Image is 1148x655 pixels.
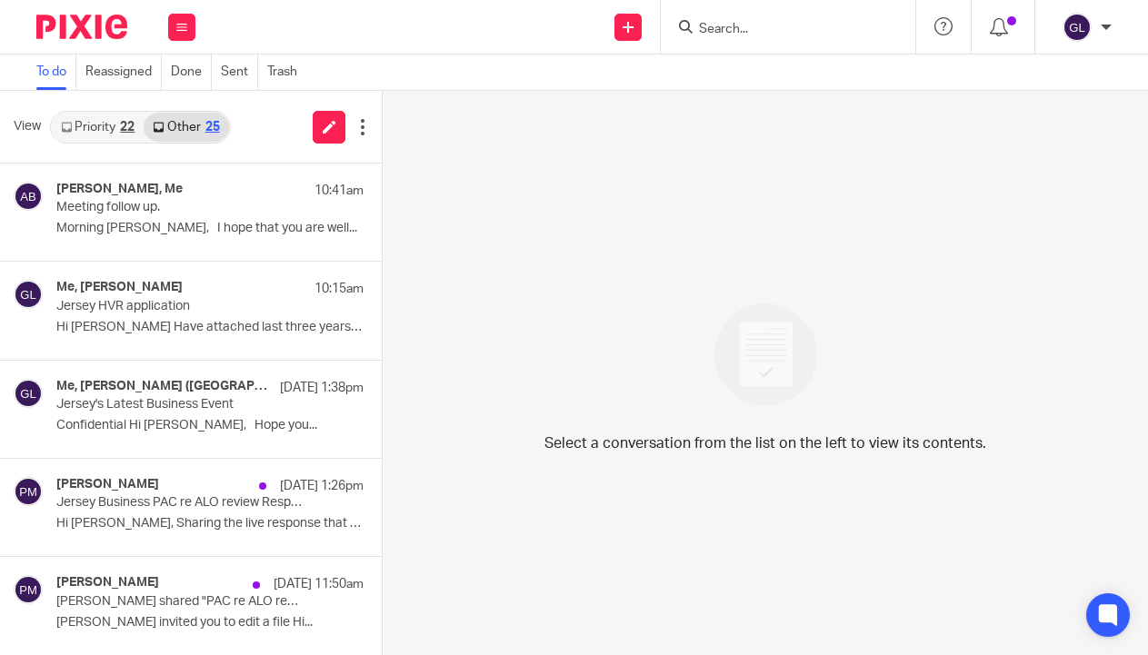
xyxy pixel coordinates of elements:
img: svg%3E [14,477,43,506]
p: [PERSON_NAME] invited you to edit a file Hi... [56,615,364,630]
input: Search [697,22,861,38]
p: Hi [PERSON_NAME] Have attached last three years tax... [56,320,364,335]
p: 10:15am [314,280,364,298]
p: [DATE] 11:50am [274,575,364,593]
p: Meeting follow up. [56,200,302,215]
h4: [PERSON_NAME] [56,477,159,492]
a: To do [36,55,76,90]
p: Confidential Hi [PERSON_NAME], Hope you... [56,418,364,433]
img: image [703,292,829,418]
a: Priority22 [52,113,144,142]
p: [DATE] 1:38pm [280,379,364,397]
p: 10:41am [314,182,364,200]
h4: Me, [PERSON_NAME] ([GEOGRAPHIC_DATA]) [56,379,271,394]
p: [DATE] 1:26pm [280,477,364,495]
img: svg%3E [14,575,43,604]
h4: [PERSON_NAME] [56,575,159,590]
img: Pixie [36,15,127,39]
img: svg%3E [14,182,43,211]
div: 25 [205,121,220,134]
img: svg%3E [14,379,43,408]
a: Other25 [144,113,228,142]
p: Jersey HVR application [56,299,302,314]
a: Trash [267,55,306,90]
span: View [14,117,41,136]
h4: [PERSON_NAME], Me [56,182,183,197]
div: 22 [120,121,135,134]
img: svg%3E [1063,13,1092,42]
p: Morning [PERSON_NAME], I hope that you are well... [56,221,364,236]
img: svg%3E [14,280,43,309]
a: Done [171,55,212,90]
p: Jersey's Latest Business Event [56,397,302,412]
a: Reassigned [85,55,162,90]
p: [PERSON_NAME] shared "PAC re ALO review Response [DATE]" with you [56,594,302,610]
p: Select a conversation from the list on the left to view its contents. [544,432,986,454]
a: Sent [221,55,258,90]
p: Jersey Business PAC re ALO review Response [DATE] [56,495,302,511]
p: Hi [PERSON_NAME], Sharing the live response that we are... [56,516,364,531]
h4: Me, [PERSON_NAME] [56,280,183,295]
